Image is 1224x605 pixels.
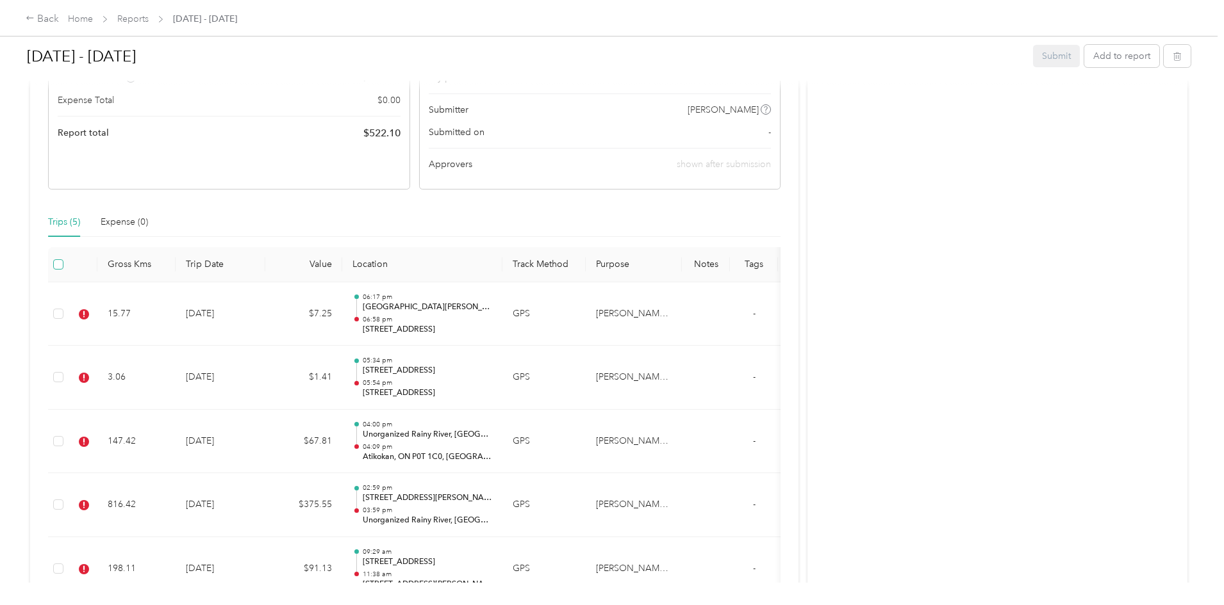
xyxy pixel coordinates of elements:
p: 06:17 pm [363,293,492,302]
span: Report total [58,126,109,140]
th: Value [265,247,342,282]
span: Expense Total [58,93,114,107]
p: 09:29 am [363,547,492,556]
td: $375.55 [265,473,342,537]
td: [DATE] [176,346,265,410]
p: [STREET_ADDRESS] [363,324,492,335]
iframe: Everlance-gr Chat Button Frame [1152,533,1224,605]
td: Acosta Canada [586,346,682,410]
p: 05:54 pm [363,378,492,387]
div: Trips (5) [48,215,80,229]
td: 147.42 [97,410,176,474]
p: [GEOGRAPHIC_DATA][PERSON_NAME] (YYZ), [STREET_ADDRESS] [363,302,492,313]
td: GPS [502,537,586,601]
div: Back [26,12,59,27]
p: 05:34 pm [363,356,492,365]
td: GPS [502,410,586,474]
td: 198.11 [97,537,176,601]
td: Acosta Canada [586,282,682,346]
h1: Aug 1 - 31, 2025 [27,41,1024,72]
p: Atikokan, ON P0T 1C0, [GEOGRAPHIC_DATA] [363,451,492,463]
p: Unorganized Rainy River, [GEOGRAPHIC_DATA], [GEOGRAPHIC_DATA], [GEOGRAPHIC_DATA], [GEOGRAPHIC_DATA] [363,515,492,526]
a: Home [68,13,93,24]
p: 04:00 pm [363,420,492,429]
th: Location [342,247,502,282]
p: 04:09 pm [363,442,492,451]
p: 06:58 pm [363,315,492,324]
span: - [753,308,756,319]
span: - [753,563,756,574]
th: Tags [730,247,778,282]
p: [STREET_ADDRESS][PERSON_NAME][PERSON_NAME] [363,492,492,504]
td: 15.77 [97,282,176,346]
th: Track Method [502,247,586,282]
td: Acosta Canada [586,473,682,537]
td: [DATE] [176,537,265,601]
div: Expense (0) [101,215,148,229]
td: [DATE] [176,410,265,474]
span: $ 0.00 [377,93,401,107]
span: - [753,435,756,446]
td: 3.06 [97,346,176,410]
span: Submitted on [429,125,484,139]
td: GPS [502,282,586,346]
a: Reports [117,13,149,24]
span: shown after submission [677,159,771,170]
button: Add to report [1084,45,1159,67]
td: $7.25 [265,282,342,346]
span: Submitter [429,103,468,117]
th: Gross Kms [97,247,176,282]
td: Acosta Canada [586,410,682,474]
span: - [768,125,771,139]
td: 816.42 [97,473,176,537]
p: [STREET_ADDRESS] [363,556,492,568]
span: [DATE] - [DATE] [173,12,237,26]
p: [STREET_ADDRESS] [363,387,492,399]
p: [STREET_ADDRESS] [363,365,492,376]
td: $67.81 [265,410,342,474]
td: GPS [502,473,586,537]
p: 03:59 pm [363,506,492,515]
span: Approvers [429,157,472,171]
p: Unorganized Rainy River, [GEOGRAPHIC_DATA], [GEOGRAPHIC_DATA], [GEOGRAPHIC_DATA], [GEOGRAPHIC_DATA] [363,429,492,440]
th: Purpose [586,247,682,282]
th: Trip Date [176,247,265,282]
p: [STREET_ADDRESS][PERSON_NAME] [363,579,492,590]
td: [DATE] [176,282,265,346]
td: [DATE] [176,473,265,537]
span: - [753,371,756,382]
td: $91.13 [265,537,342,601]
th: Notes [682,247,730,282]
span: $ 522.10 [363,125,401,141]
p: 02:59 pm [363,483,492,492]
td: $1.41 [265,346,342,410]
p: 11:38 am [363,570,492,579]
span: - [753,499,756,510]
td: GPS [502,346,586,410]
span: [PERSON_NAME] [688,103,759,117]
td: Acosta Canada [586,537,682,601]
